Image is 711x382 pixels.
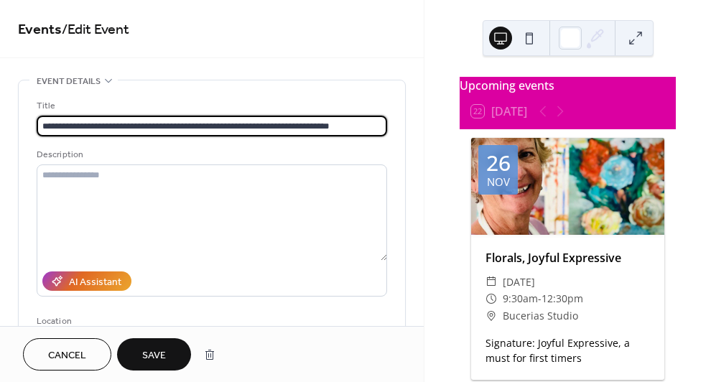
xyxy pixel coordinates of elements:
[485,274,497,291] div: ​
[503,290,538,307] span: 9:30am
[503,274,535,291] span: [DATE]
[503,307,578,325] span: Bucerias Studio
[62,16,129,44] span: / Edit Event
[486,152,511,174] div: 26
[23,338,111,371] button: Cancel
[460,77,676,94] div: Upcoming events
[37,147,384,162] div: Description
[542,290,583,307] span: 12:30pm
[485,307,497,325] div: ​
[37,98,384,113] div: Title
[485,290,497,307] div: ​
[18,16,62,44] a: Events
[117,338,191,371] button: Save
[471,335,664,365] div: Signature: Joyful Expressive, a must for first timers
[487,177,510,187] div: Nov
[42,271,131,291] button: AI Assistant
[37,74,101,89] span: Event details
[471,249,664,266] div: Florals, Joyful Expressive
[538,290,542,307] span: -
[142,348,166,363] span: Save
[48,348,86,363] span: Cancel
[69,275,121,290] div: AI Assistant
[37,314,384,329] div: Location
